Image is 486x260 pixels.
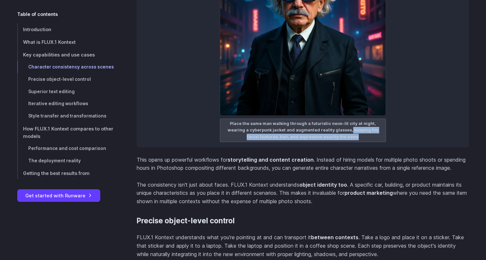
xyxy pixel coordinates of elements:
span: Iterative editing workflows [28,101,88,106]
a: What is FLUX.1 Kontext [17,36,116,48]
a: Introduction [17,23,116,36]
a: How FLUX.1 Kontext compares to other models [17,122,116,142]
span: Style transfer and transformations [28,113,106,118]
a: Performance and cost comparison [17,142,116,155]
span: Table of contents [17,10,58,18]
span: How FLUX.1 Kontext compares to other models [23,126,113,139]
a: Precise object-level control [137,217,235,225]
a: Precise object-level control [17,73,116,86]
span: The deployment reality [28,158,81,163]
span: Superior text editing [28,89,75,94]
a: Iterative editing workflows [17,98,116,110]
span: Performance and cost comparison [28,146,106,151]
a: The deployment reality [17,155,116,167]
span: What is FLUX.1 Kontext [23,39,76,45]
strong: object identity too [299,181,347,188]
a: Style transfer and transformations [17,110,116,122]
a: Getting the best results from instruction-based editing [17,167,116,187]
span: Key capabilities and use cases [23,52,95,57]
span: Character consistency across scenes [28,64,114,69]
figcaption: Place the same man walking through a futuristic neon-lit city at night, wearing a cyberpunk jacke... [220,118,386,142]
p: FLUX.1 Kontext understands what you're pointing at and can transport it . Take a logo and place i... [137,233,469,258]
a: Superior text editing [17,86,116,98]
a: Character consistency across scenes [17,61,116,73]
a: Key capabilities and use cases [17,48,116,61]
a: Get started with Runware [17,189,100,202]
span: Precise object-level control [28,77,91,82]
strong: product marketing [344,190,393,196]
strong: between contexts [311,234,358,241]
p: The consistency isn't just about faces. FLUX.1 Kontext understands . A specific car, building, or... [137,181,469,206]
strong: storytelling and content creation [228,156,314,163]
p: This opens up powerful workflows for . Instead of hiring models for multiple photo shoots or spen... [137,156,469,172]
span: Introduction [23,27,51,32]
span: Getting the best results from instruction-based editing [23,171,90,184]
